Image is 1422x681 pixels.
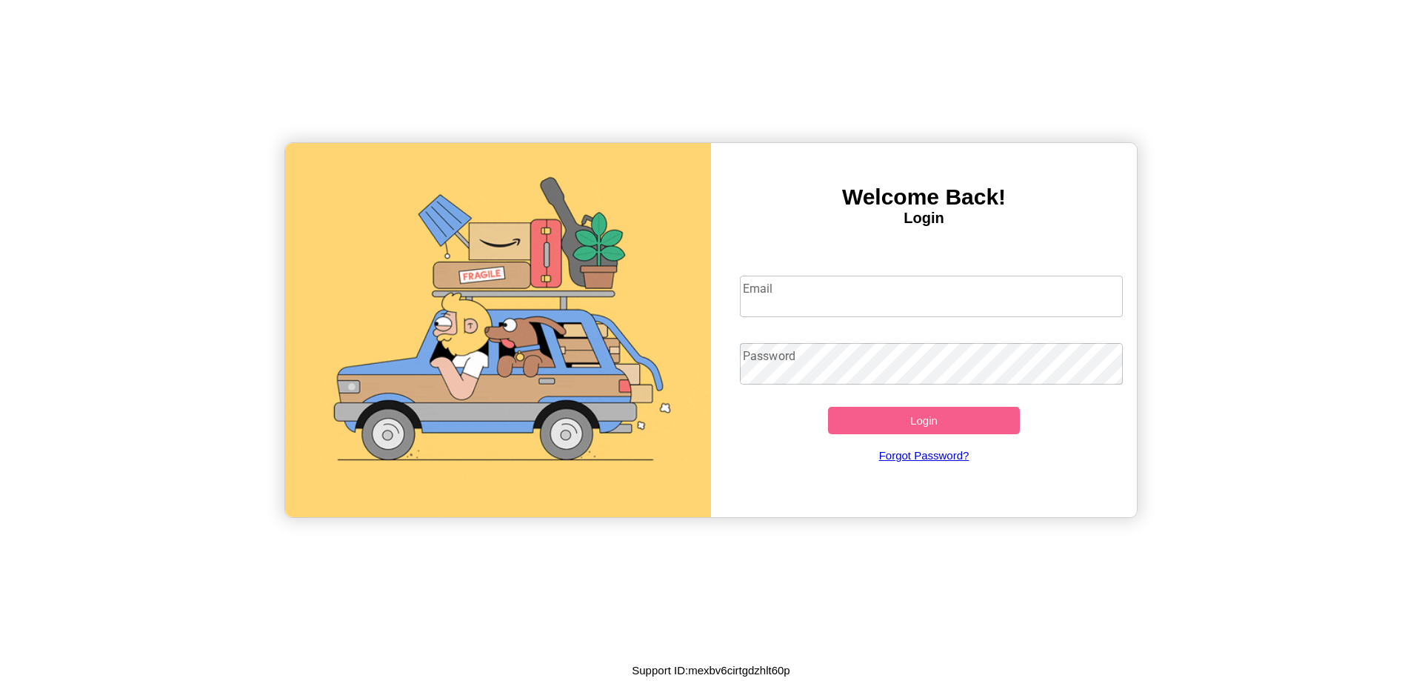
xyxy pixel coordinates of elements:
[711,210,1137,227] h4: Login
[828,407,1020,434] button: Login
[632,660,790,680] p: Support ID: mexbv6cirtgdzhlt60p
[711,185,1137,210] h3: Welcome Back!
[732,434,1116,476] a: Forgot Password?
[285,143,711,517] img: gif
